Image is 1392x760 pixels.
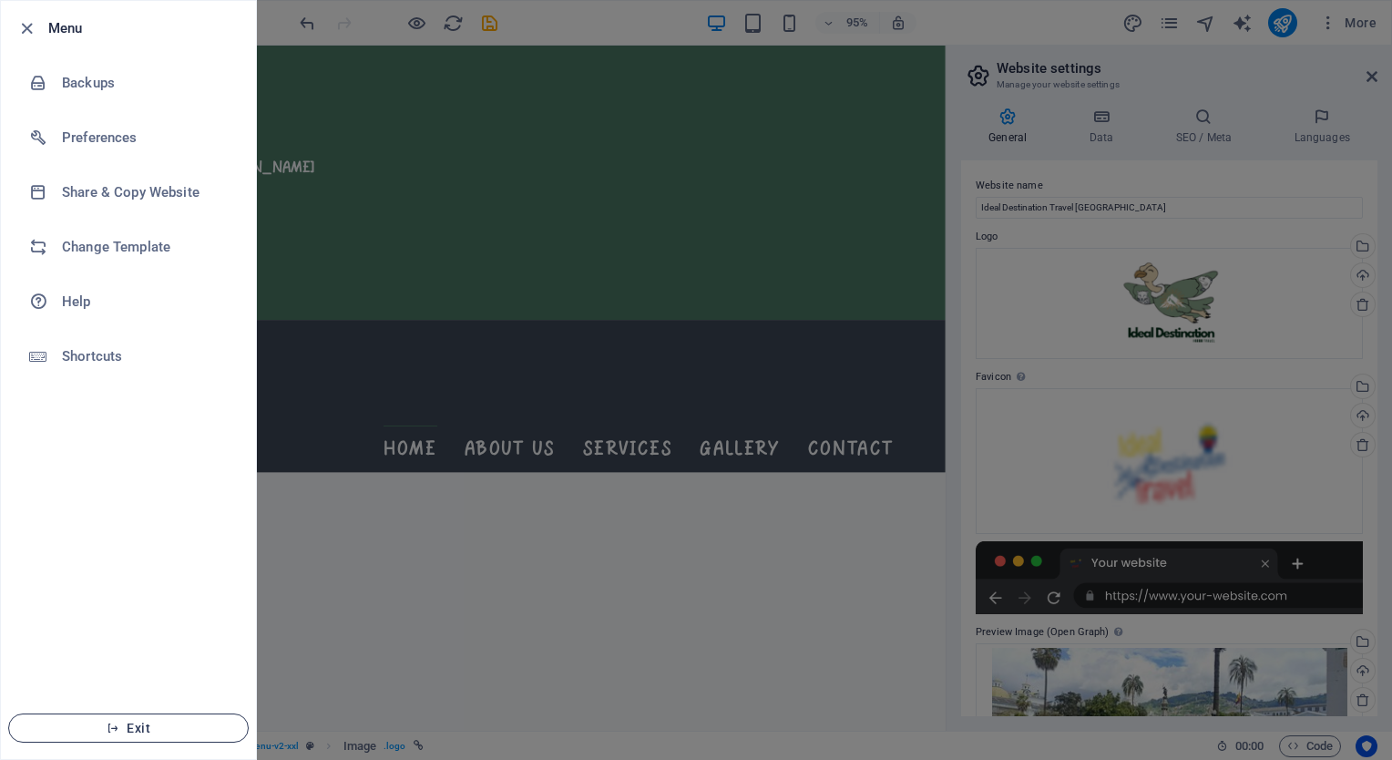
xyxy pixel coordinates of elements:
[48,17,241,39] h6: Menu
[62,72,230,94] h6: Backups
[62,345,230,367] h6: Shortcuts
[8,714,249,743] button: Exit
[62,181,230,203] h6: Share & Copy Website
[62,291,230,313] h6: Help
[62,127,230,149] h6: Preferences
[15,140,889,180] a: [PHONE_NUMBER]
[62,236,230,258] h6: Change Template
[24,721,233,735] span: Exit
[1,274,256,329] a: Help
[15,106,889,140] a: [EMAIL_ADDRESS][DOMAIN_NAME]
